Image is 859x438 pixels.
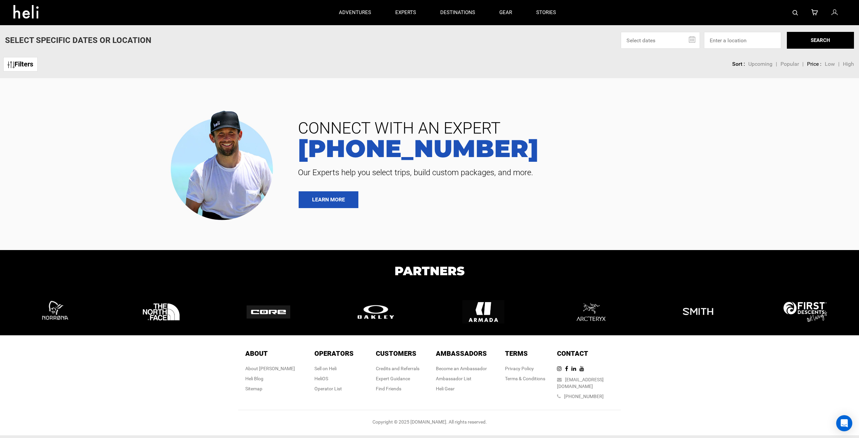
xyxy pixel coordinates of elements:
[784,302,827,322] img: logo
[807,60,821,68] li: Price :
[704,32,781,49] input: Enter a location
[314,349,354,357] span: Operators
[505,376,545,381] a: Terms & Conditions
[293,120,849,136] span: CONNECT WITH AN EXPERT
[245,365,295,372] div: About [PERSON_NAME]
[787,32,854,49] button: SEARCH
[8,61,14,68] img: btn-icon.svg
[825,61,835,67] span: Low
[140,291,182,333] img: logo
[732,60,745,68] li: Sort :
[299,191,358,208] a: LEARN MORE
[802,60,804,68] li: |
[836,415,852,431] div: Open Intercom Messenger
[570,291,612,333] img: logo
[505,349,528,357] span: Terms
[557,349,588,357] span: Contact
[5,35,151,46] p: Select Specific Dates Or Location
[376,385,419,392] div: Find Friends
[462,291,504,333] img: logo
[376,366,419,371] a: Credits and Referrals
[436,349,487,357] span: Ambassadors
[557,377,604,389] a: [EMAIL_ADDRESS][DOMAIN_NAME]
[440,9,475,16] p: destinations
[314,376,328,381] a: HeliOS
[314,365,354,372] div: Sell on Heli
[505,366,534,371] a: Privacy Policy
[564,394,604,399] a: [PHONE_NUMBER]
[314,385,354,392] div: Operator List
[436,366,487,371] a: Become an Ambassador
[293,136,849,160] a: [PHONE_NUMBER]
[838,60,840,68] li: |
[376,349,416,357] span: Customers
[793,10,798,15] img: search-bar-icon.svg
[3,57,38,71] a: Filters
[245,349,268,357] span: About
[165,105,283,224] img: contact our team
[376,376,410,381] a: Expert Guidance
[677,291,719,333] img: logo
[436,375,487,382] div: Ambassador List
[354,303,398,321] img: logo
[247,305,290,319] img: logo
[843,61,854,67] span: High
[339,9,371,16] p: adventures
[245,385,295,392] div: Sitemap
[748,61,772,67] span: Upcoming
[238,419,621,425] div: Copyright © 2025 [DOMAIN_NAME]. All rights reserved.
[776,60,777,68] li: |
[436,386,455,391] a: Heli Gear
[395,9,416,16] p: experts
[780,61,799,67] span: Popular
[293,167,849,178] span: Our Experts help you select trips, build custom packages, and more.
[33,291,75,333] img: logo
[245,376,263,381] a: Heli Blog
[621,32,700,49] input: Select dates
